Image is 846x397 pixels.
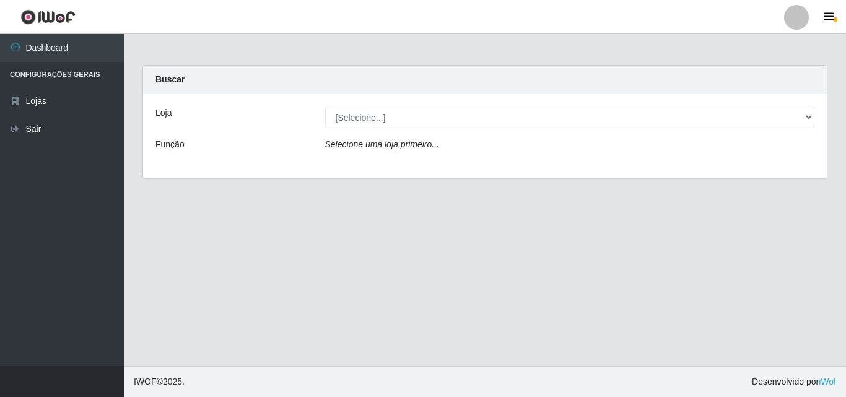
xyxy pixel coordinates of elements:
[134,375,185,388] span: © 2025 .
[752,375,836,388] span: Desenvolvido por
[819,377,836,386] a: iWof
[325,139,439,149] i: Selecione uma loja primeiro...
[155,74,185,84] strong: Buscar
[155,138,185,151] label: Função
[134,377,157,386] span: IWOF
[155,107,172,120] label: Loja
[20,9,76,25] img: CoreUI Logo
